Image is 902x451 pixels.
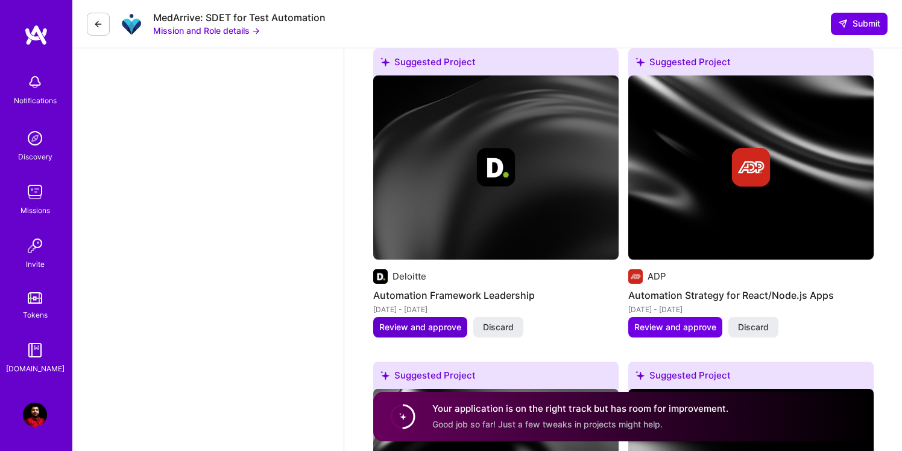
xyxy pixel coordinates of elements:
div: MedArrive: SDET for Test Automation [153,11,326,24]
img: Company logo [373,269,388,284]
div: Missions [20,204,50,217]
button: Discard [728,317,778,337]
div: null [831,13,888,34]
img: Company logo [731,148,770,187]
span: Review and approve [634,321,716,333]
i: icon SuggestedTeams [635,371,645,380]
div: Suggested Project [373,362,619,394]
div: Notifications [14,94,57,107]
i: icon SuggestedTeams [635,57,645,66]
i: icon SendLight [838,19,848,28]
h4: Automation Framework Leadership [373,287,619,303]
img: Invite [23,234,47,258]
button: Review and approve [373,317,467,337]
img: cover [628,75,874,260]
img: bell [23,70,47,94]
img: tokens [28,292,42,304]
img: User Avatar [23,403,47,427]
i: icon SuggestedTeams [380,57,389,66]
div: Suggested Project [628,48,874,80]
div: Deloitte [393,270,426,283]
div: [DOMAIN_NAME] [6,362,65,375]
img: logo [24,24,48,46]
div: [DATE] - [DATE] [373,303,619,316]
div: Suggested Project [628,362,874,394]
img: Company Logo [119,12,143,36]
h4: Your application is on the right track but has room for improvement. [432,403,728,415]
button: Submit [831,13,888,34]
img: teamwork [23,180,47,204]
div: Invite [26,258,45,270]
button: Review and approve [628,317,722,337]
div: Suggested Project [373,48,619,80]
div: ADP [648,270,666,283]
div: [DATE] - [DATE] [628,303,874,316]
img: Company logo [628,269,643,284]
img: discovery [23,126,47,150]
div: Discovery [18,150,52,163]
span: Good job so far! Just a few tweaks in projects might help. [432,419,663,429]
span: Submit [838,18,880,30]
i: icon LeftArrowDark [93,19,103,29]
button: Mission and Role details → [153,24,260,37]
a: User Avatar [20,403,50,427]
i: icon SuggestedTeams [380,371,389,380]
img: guide book [23,338,47,362]
span: Review and approve [379,321,461,333]
span: Discard [738,321,769,333]
span: Discard [483,321,514,333]
button: Discard [473,317,523,337]
div: Tokens [23,309,48,321]
img: cover [373,75,619,260]
h4: Automation Strategy for React/Node.js Apps [628,287,874,303]
img: Company logo [476,148,515,187]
